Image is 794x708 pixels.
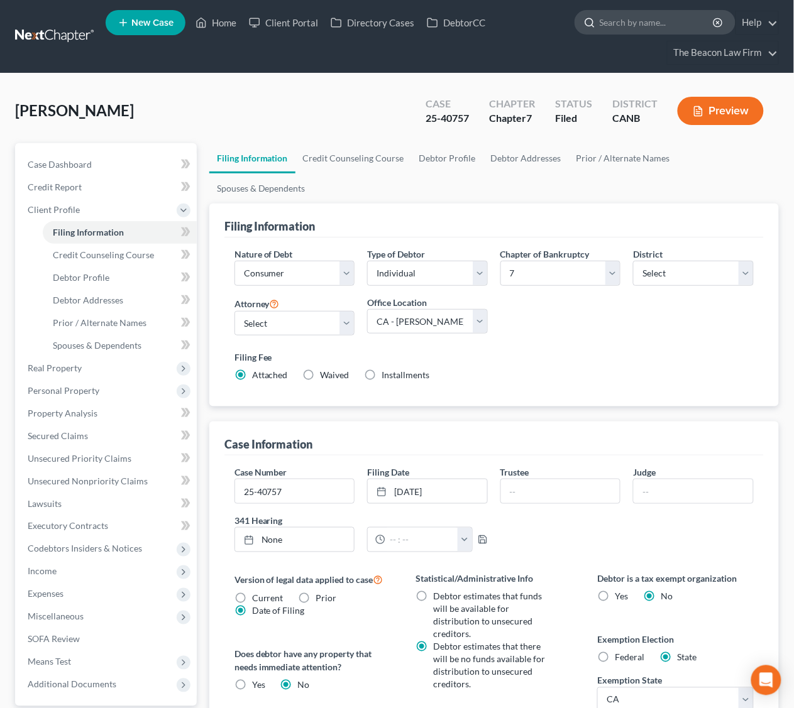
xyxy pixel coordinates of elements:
[385,528,458,552] input: -- : --
[43,221,197,244] a: Filing Information
[18,153,197,176] a: Case Dashboard
[28,204,80,215] span: Client Profile
[28,453,131,464] span: Unsecured Priority Claims
[189,11,243,34] a: Home
[28,566,57,577] span: Income
[368,479,487,503] a: [DATE]
[53,340,141,351] span: Spouses & Dependents
[18,447,197,470] a: Unsecured Priority Claims
[43,266,197,289] a: Debtor Profile
[612,111,658,126] div: CANB
[18,628,197,651] a: SOFA Review
[43,244,197,266] a: Credit Counseling Course
[501,479,620,503] input: --
[234,466,287,479] label: Case Number
[633,248,663,261] label: District
[500,466,529,479] label: Trustee
[209,173,313,204] a: Spouses & Dependents
[53,272,109,283] span: Debtor Profile
[28,159,92,170] span: Case Dashboard
[412,143,483,173] a: Debtor Profile
[597,572,754,585] label: Debtor is a tax exempt organization
[615,652,644,663] span: Federal
[555,111,592,126] div: Filed
[18,470,197,493] a: Unsecured Nonpriority Claims
[53,249,154,260] span: Credit Counseling Course
[131,18,174,28] span: New Case
[416,572,572,585] label: Statistical/Administrative Info
[489,97,535,111] div: Chapter
[298,680,310,690] span: No
[433,641,545,690] span: Debtor estimates that there will be no funds available for distribution to unsecured creditors.
[28,498,62,509] span: Lawsuits
[18,515,197,538] a: Executory Contracts
[224,219,316,234] div: Filing Information
[316,593,337,604] span: Prior
[28,634,80,645] span: SOFA Review
[597,633,754,646] label: Exemption Election
[382,369,430,380] span: Installments
[234,248,293,261] label: Nature of Debt
[209,143,295,173] a: Filing Information
[243,11,324,34] a: Client Portal
[367,296,427,309] label: Office Location
[28,611,84,622] span: Miscellaneous
[53,227,124,237] span: Filing Information
[18,176,197,199] a: Credit Report
[600,11,715,34] input: Search by name...
[28,521,108,531] span: Executory Contracts
[28,408,97,418] span: Property Analysis
[678,97,764,125] button: Preview
[28,589,63,599] span: Expenses
[28,430,88,441] span: Secured Claims
[483,143,569,173] a: Debtor Addresses
[18,493,197,515] a: Lawsuits
[252,680,265,690] span: Yes
[252,606,305,616] span: Date of Filing
[234,648,391,674] label: Does debtor have any property that needs immediate attention?
[234,351,754,364] label: Filing Fee
[677,652,697,663] span: State
[235,479,355,503] input: Enter case number...
[433,591,542,640] span: Debtor estimates that funds will be available for distribution to unsecured creditors.
[489,111,535,126] div: Chapter
[235,528,355,552] a: None
[252,369,288,380] span: Attached
[751,665,781,695] div: Open Intercom Messenger
[43,289,197,312] a: Debtor Addresses
[736,11,778,34] a: Help
[53,317,146,328] span: Prior / Alternate Names
[597,674,662,687] label: Exemption State
[426,111,469,126] div: 25-40757
[421,11,492,34] a: DebtorCC
[15,101,134,119] span: [PERSON_NAME]
[28,679,116,690] span: Additional Documents
[28,476,148,486] span: Unsecured Nonpriority Claims
[555,97,592,111] div: Status
[324,11,421,34] a: Directory Cases
[526,112,532,124] span: 7
[634,479,753,503] input: --
[612,97,658,111] div: District
[53,295,123,305] span: Debtor Addresses
[234,296,280,311] label: Attorney
[367,248,425,261] label: Type of Debtor
[367,466,409,479] label: Filing Date
[28,182,82,192] span: Credit Report
[500,248,590,261] label: Chapter of Bankruptcy
[28,385,99,396] span: Personal Property
[234,572,391,587] label: Version of legal data applied to case
[28,543,142,554] span: Codebtors Insiders & Notices
[43,334,197,357] a: Spouses & Dependents
[668,41,778,64] a: The Beacon Law Firm
[228,514,494,527] label: 341 Hearing
[661,591,673,602] span: No
[18,425,197,447] a: Secured Claims
[43,312,197,334] a: Prior / Alternate Names
[569,143,678,173] a: Prior / Alternate Names
[321,369,350,380] span: Waived
[18,402,197,425] a: Property Analysis
[295,143,412,173] a: Credit Counseling Course
[252,593,284,604] span: Current
[615,591,628,602] span: Yes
